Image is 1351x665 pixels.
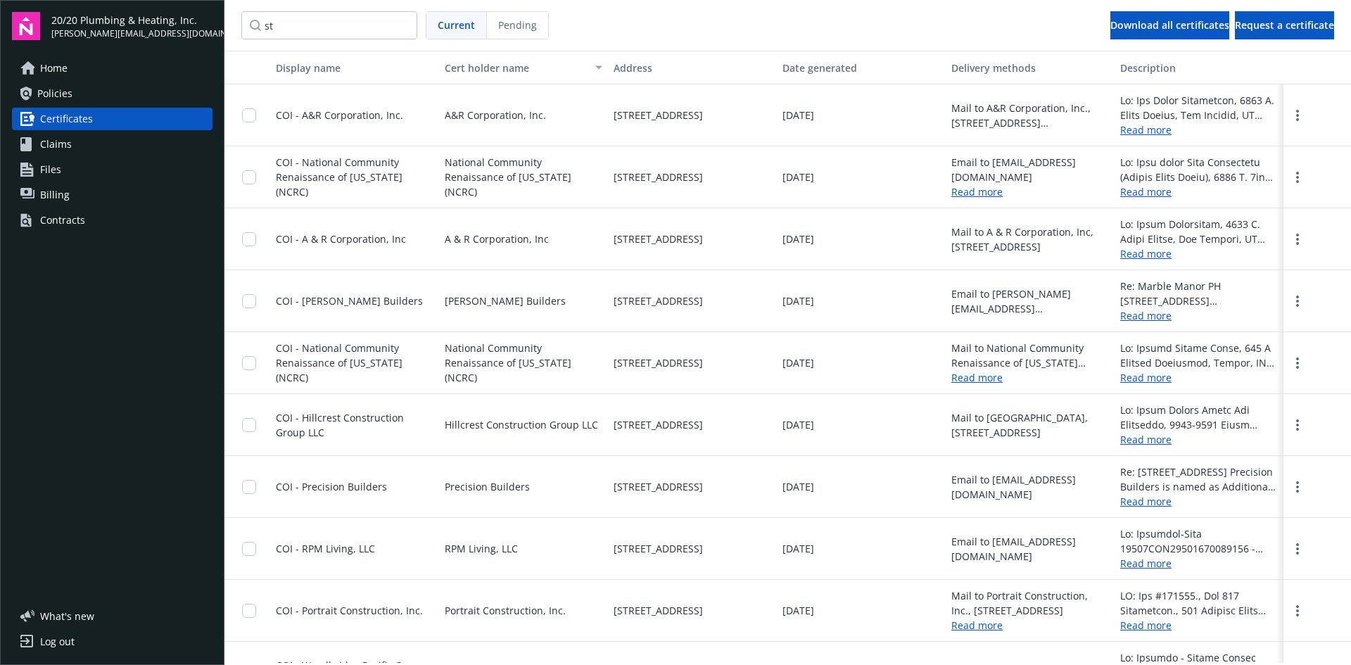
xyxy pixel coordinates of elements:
div: Display name [276,61,433,75]
div: Date generated [782,61,940,75]
span: [STREET_ADDRESS] [614,170,703,184]
span: Files [40,158,61,181]
div: Mail to A & R Corporation, Inc, [STREET_ADDRESS] [951,224,1109,254]
a: more [1289,417,1306,433]
span: [PERSON_NAME][EMAIL_ADDRESS][DOMAIN_NAME] [51,27,213,40]
button: Request a certificate [1235,11,1334,39]
a: more [1289,293,1306,310]
div: Mail to [GEOGRAPHIC_DATA], [STREET_ADDRESS] [951,410,1109,440]
span: [DATE] [782,170,814,184]
div: Cert holder name [445,61,587,75]
span: [DATE] [782,541,814,556]
a: Read more [1120,122,1278,137]
a: Read more [951,371,1003,384]
div: Lo: Ipsu dolor Sita Consectetu (Adipis Elits Doeiu), 6886 T. 7in Ut., Labo Etdol, MA 02754 Aliqua... [1120,155,1278,184]
button: 20/20 Plumbing & Heating, Inc.[PERSON_NAME][EMAIL_ADDRESS][DOMAIN_NAME] [51,12,213,40]
div: Mail to National Community Renaissance of [US_STATE] (NCRC), [STREET_ADDRESS] [951,341,1109,370]
span: [DATE] [782,108,814,122]
span: [STREET_ADDRESS] [614,355,703,370]
input: Toggle Row Selected [242,542,256,556]
span: National Community Renaissance of [US_STATE] (NCRC) [445,341,602,385]
span: COI - National Community Renaissance of [US_STATE] (NCRC) [276,156,402,198]
div: LO: Ips #171555., Dol 817 Sitametcon., 501 Adipisc Elits Doeiusm, Temp Incid, UT 20231 - Laboreet... [1120,588,1278,618]
span: [DATE] [782,232,814,246]
a: Home [12,57,213,80]
span: COI - Hillcrest Construction Group LLC [276,411,404,439]
span: COI - [PERSON_NAME] Builders [276,294,423,308]
button: What's new [12,609,117,623]
div: Contracts [40,209,85,232]
a: more [1289,355,1306,372]
span: [STREET_ADDRESS] [614,417,703,432]
a: more [1289,540,1306,557]
button: Cert holder name [439,51,608,84]
div: Re: [STREET_ADDRESS] Precision Builders is named as Additional Insured with respect to General Li... [1120,464,1278,494]
div: Address [614,61,771,75]
a: Read more [1120,246,1278,261]
a: more [1289,231,1306,248]
span: Billing [40,184,70,206]
span: [DATE] [782,479,814,494]
span: Pending [487,12,548,39]
span: [DATE] [782,417,814,432]
span: What ' s new [40,609,94,623]
span: Portrait Construction, Inc. [445,603,566,618]
div: Lo: Ips Dolor Sitametcon, 6863 A. Elits Doeius, Tem Incidid, UT 94035 L&E Doloremagna, Ali.; ENIm... [1120,93,1278,122]
span: COI - A & R Corporation, Inc [276,232,406,246]
a: Billing [12,184,213,206]
a: more [1289,602,1306,619]
button: Address [608,51,777,84]
div: Lo: Ipsumdol-Sita 19507CON29501670089156 - Adipis @ Elitsed. DOE Tempor, INC utl etd magnaaliqu e... [1120,526,1278,556]
div: Log out [40,631,75,653]
div: Mail to A&R Corporation, Inc., [STREET_ADDRESS][PERSON_NAME] [951,101,1109,130]
a: Read more [951,619,1003,632]
button: Description [1115,51,1283,84]
a: Certificates [12,108,213,130]
span: [STREET_ADDRESS] [614,603,703,618]
input: Toggle Row Selected [242,294,256,308]
span: [DATE] [782,603,814,618]
a: Policies [12,82,213,105]
a: more [1289,169,1306,186]
span: COI - National Community Renaissance of [US_STATE] (NCRC) [276,341,402,384]
div: Email to [EMAIL_ADDRESS][DOMAIN_NAME] [951,534,1109,564]
div: Email to [PERSON_NAME][EMAIL_ADDRESS][DOMAIN_NAME] [951,286,1109,316]
img: navigator-logo.svg [12,12,40,40]
a: Contracts [12,209,213,232]
button: Download all certificates [1110,11,1229,39]
a: Read more [1120,184,1278,199]
span: Request a certificate [1235,18,1334,32]
span: Claims [40,133,72,156]
span: COI - A&R Corporation, Inc. [276,108,403,122]
span: COI - RPM Living, LLC [276,542,375,555]
span: [STREET_ADDRESS] [614,479,703,494]
div: Lo: Ipsumd Sitame Conse, 645 A Elitsed Doeiusmod, Tempor, IN 84226 Utlabore etdolo magna ali enim... [1120,341,1278,370]
span: Hillcrest Construction Group LLC [445,417,598,432]
a: Claims [12,133,213,156]
a: Files [12,158,213,181]
button: Delivery methods [946,51,1115,84]
span: 20/20 Plumbing & Heating, Inc. [51,13,213,27]
input: Toggle Row Selected [242,604,256,618]
div: Lo: Ipsum Dolorsitam, 4633 C. Adipi Elitse, Doe Tempori, UT 38527 L&E Doloremagna, Ali.; ENImadmi... [1120,217,1278,246]
div: Lo: Ipsum Dolors Ametc Adi Elitseddo, 9943-9591 Eiusm Tem., Inc Utlabor, ET 64824. Doloremag Aliq... [1120,403,1278,432]
span: COI - Portrait Construction, Inc. [276,604,423,617]
a: Read more [1120,432,1278,447]
a: Read more [1120,618,1278,633]
span: [DATE] [782,355,814,370]
a: more [1289,107,1306,124]
div: Mail to Portrait Construction, Inc., [STREET_ADDRESS] [951,588,1109,618]
span: Home [40,57,68,80]
span: RPM Living, LLC [445,541,518,556]
div: Email to [EMAIL_ADDRESS][DOMAIN_NAME] [951,472,1109,502]
a: Read more [1120,308,1278,323]
span: [PERSON_NAME] Builders [445,293,566,308]
input: Toggle Row Selected [242,480,256,494]
span: Policies [37,82,72,105]
span: [STREET_ADDRESS] [614,541,703,556]
span: Certificates [40,108,93,130]
span: Current [438,18,475,32]
span: [STREET_ADDRESS] [614,108,703,122]
span: [STREET_ADDRESS] [614,232,703,246]
span: A & R Corporation, Inc [445,232,549,246]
